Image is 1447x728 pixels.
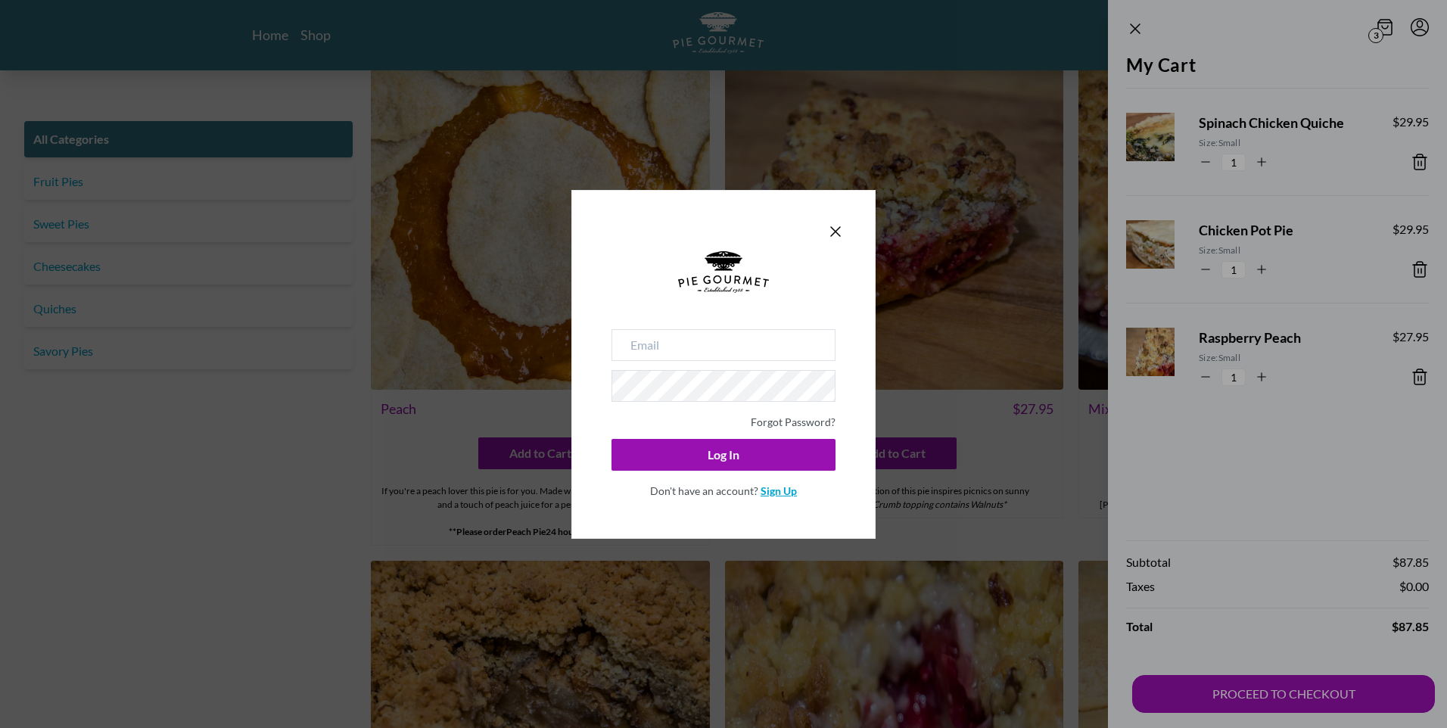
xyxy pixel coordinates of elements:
[751,415,836,428] a: Forgot Password?
[611,439,836,471] button: Log In
[826,222,845,241] button: Close panel
[650,484,758,497] span: Don't have an account?
[611,329,836,361] input: Email
[761,484,797,497] a: Sign Up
